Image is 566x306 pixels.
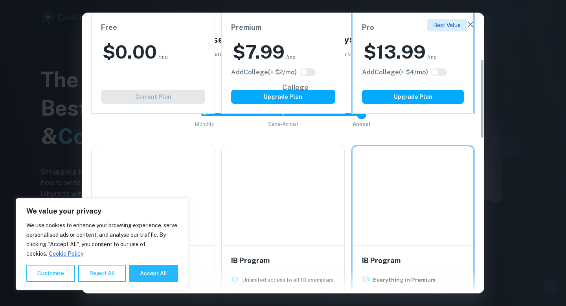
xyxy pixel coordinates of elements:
button: Reject All [78,265,126,282]
button: College [274,81,316,95]
span: Semi-Annual [268,121,298,127]
h6: IB Program [362,255,464,266]
p: We value your privacy [26,206,178,216]
span: Annual [353,121,371,127]
p: We use cookies to enhance your browsing experience, serve personalised ads or content, and analys... [26,221,178,258]
a: Cookie Policy [48,250,84,257]
span: Monthly [195,121,214,127]
button: IB [250,81,273,95]
button: Customise [26,265,75,282]
button: Accept All [129,265,178,282]
h6: IB Program [231,255,335,266]
div: We value your privacy [16,198,189,290]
